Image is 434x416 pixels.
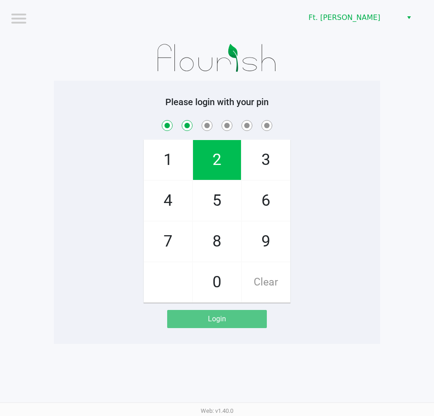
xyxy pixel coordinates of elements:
span: 1 [144,140,192,180]
span: Ft. [PERSON_NAME] [309,12,397,23]
button: Select [402,10,415,26]
span: 8 [193,222,241,261]
span: 0 [193,262,241,302]
span: 9 [242,222,290,261]
span: Clear [242,262,290,302]
span: Web: v1.40.0 [201,407,233,414]
span: 2 [193,140,241,180]
h5: Please login with your pin [61,97,373,107]
span: 3 [242,140,290,180]
span: 7 [144,222,192,261]
span: 5 [193,181,241,221]
span: 4 [144,181,192,221]
span: 6 [242,181,290,221]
